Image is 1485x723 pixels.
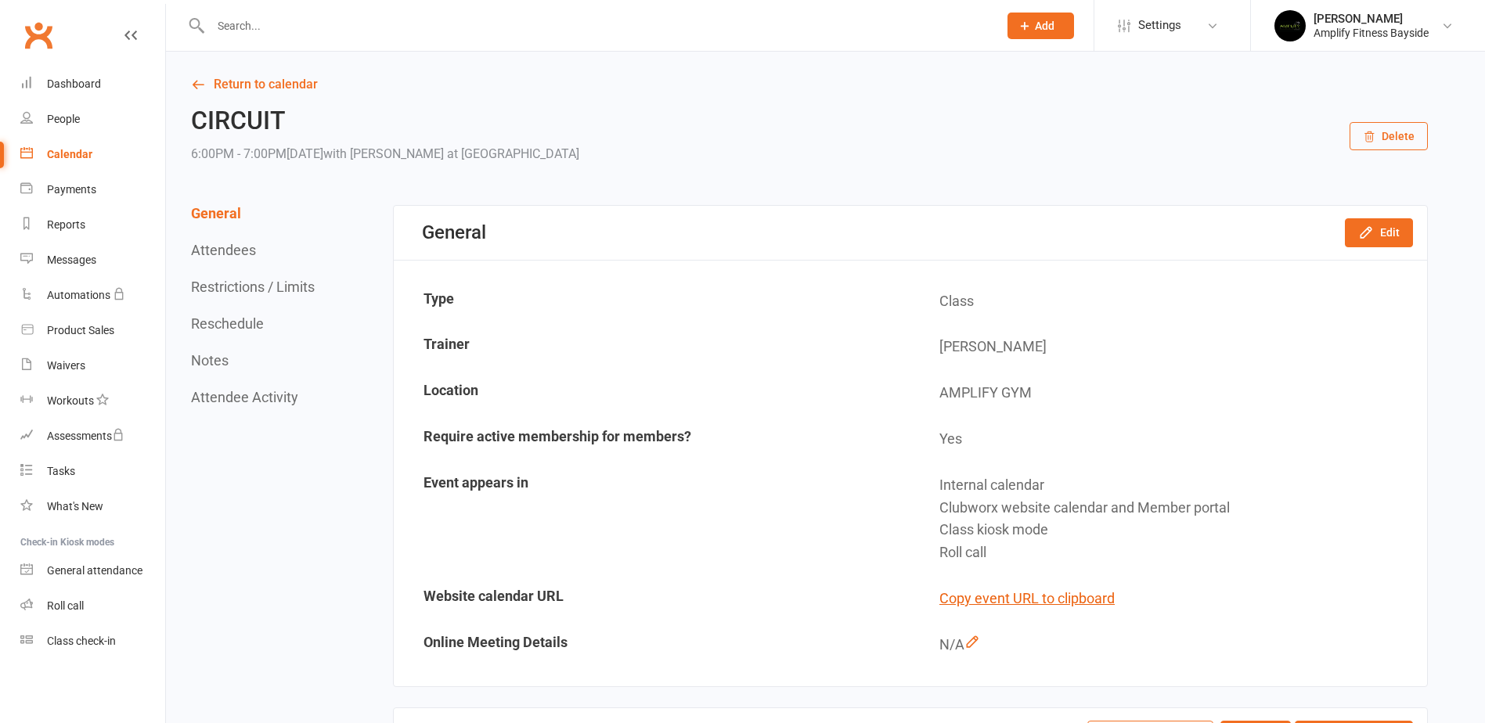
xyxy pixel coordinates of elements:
[47,218,85,231] div: Reports
[20,207,165,243] a: Reports
[191,279,315,295] button: Restrictions / Limits
[1345,218,1413,246] button: Edit
[939,634,1415,656] div: N/A
[395,279,910,324] td: Type
[20,102,165,137] a: People
[911,279,1426,324] td: Class
[47,465,75,477] div: Tasks
[47,113,80,125] div: People
[20,348,165,383] a: Waivers
[20,67,165,102] a: Dashboard
[422,221,486,243] div: General
[1350,122,1428,150] button: Delete
[395,463,910,575] td: Event appears in
[939,541,1415,564] div: Roll call
[395,371,910,415] td: Location
[939,497,1415,520] div: Clubworx website calendar and Member portal
[206,15,987,37] input: Search...
[47,148,92,160] div: Calendar
[20,383,165,419] a: Workouts
[20,172,165,207] a: Payments
[47,77,101,90] div: Dashboard
[47,183,96,196] div: Payments
[20,489,165,524] a: What's New
[939,474,1415,497] div: Internal calendar
[20,278,165,313] a: Automations
[20,243,165,278] a: Messages
[191,352,229,369] button: Notes
[20,313,165,348] a: Product Sales
[47,359,85,372] div: Waivers
[1138,8,1181,43] span: Settings
[1007,13,1074,39] button: Add
[191,74,1428,95] a: Return to calendar
[20,553,165,588] a: General attendance kiosk mode
[395,623,910,667] td: Online Meeting Details
[47,289,110,301] div: Automations
[911,371,1426,415] td: AMPLIFY GYM
[323,146,444,161] span: with [PERSON_NAME]
[20,588,165,624] a: Roll call
[939,588,1115,610] button: Copy event URL to clipboard
[47,599,84,612] div: Roll call
[911,417,1426,462] td: Yes
[191,315,264,332] button: Reschedule
[20,137,165,172] a: Calendar
[191,205,241,221] button: General
[1035,20,1054,32] span: Add
[911,325,1426,369] td: [PERSON_NAME]
[1314,26,1429,40] div: Amplify Fitness Bayside
[20,419,165,454] a: Assessments
[1274,10,1306,41] img: thumb_image1596355059.png
[47,394,94,407] div: Workouts
[20,624,165,659] a: Class kiosk mode
[395,577,910,621] td: Website calendar URL
[191,242,256,258] button: Attendees
[19,16,58,55] a: Clubworx
[47,564,142,577] div: General attendance
[1314,12,1429,26] div: [PERSON_NAME]
[47,500,103,513] div: What's New
[47,430,124,442] div: Assessments
[47,324,114,336] div: Product Sales
[191,107,579,135] h2: CIRCUIT
[47,254,96,266] div: Messages
[191,389,298,405] button: Attendee Activity
[47,635,116,647] div: Class check-in
[191,143,579,165] div: 6:00PM - 7:00PM[DATE]
[447,146,579,161] span: at [GEOGRAPHIC_DATA]
[20,454,165,489] a: Tasks
[395,417,910,462] td: Require active membership for members?
[939,519,1415,541] div: Class kiosk mode
[395,325,910,369] td: Trainer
